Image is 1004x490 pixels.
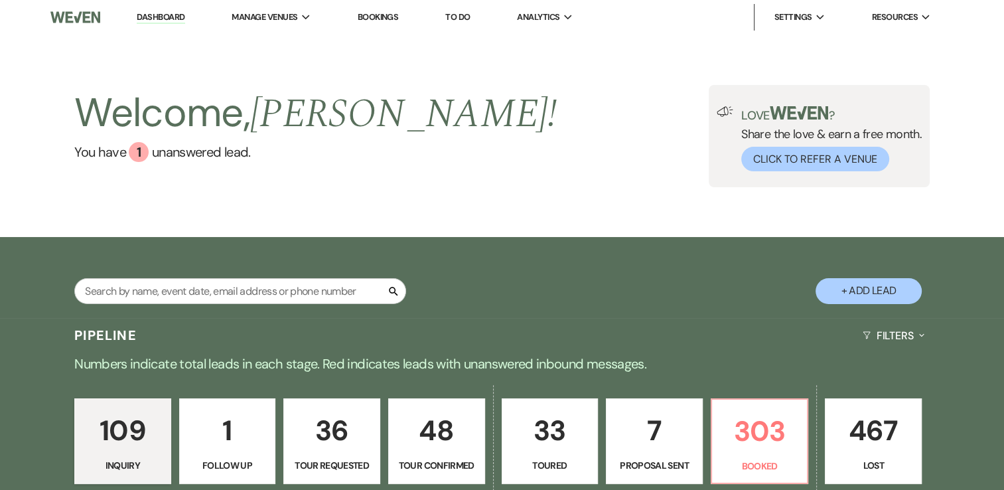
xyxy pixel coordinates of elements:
button: Click to Refer a Venue [741,147,889,171]
a: You have 1 unanswered lead. [74,142,557,162]
span: Manage Venues [232,11,297,24]
p: Proposal Sent [614,458,694,473]
img: Weven Logo [50,3,100,31]
a: Bookings [357,11,398,23]
p: 36 [292,408,372,453]
span: Analytics [517,11,559,24]
p: Toured [510,458,590,473]
p: Booked [720,459,800,473]
a: 303Booked [711,398,809,485]
a: 467Lost [825,398,922,485]
p: 109 [83,408,163,453]
p: Love ? [741,106,922,122]
a: 33Toured [502,398,599,485]
span: [PERSON_NAME] ! [250,84,557,145]
p: Inquiry [83,458,163,473]
input: Search by name, event date, email address or phone number [74,278,406,304]
img: weven-logo-green.svg [770,106,829,120]
a: 109Inquiry [74,398,171,485]
a: 1Follow Up [179,398,276,485]
h2: Welcome, [74,85,557,142]
p: Tour Confirmed [397,458,476,473]
p: 7 [614,408,694,453]
a: 48Tour Confirmed [388,398,485,485]
p: 303 [720,409,800,453]
p: 1 [188,408,267,453]
h3: Pipeline [74,326,137,345]
span: Resources [871,11,917,24]
a: 7Proposal Sent [606,398,703,485]
p: 48 [397,408,476,453]
div: Share the love & earn a free month. [733,106,922,171]
p: Tour Requested [292,458,372,473]
p: Lost [833,458,913,473]
div: 1 [129,142,149,162]
button: + Add Lead [816,278,922,304]
button: Filters [857,318,930,353]
span: Settings [774,11,812,24]
a: Dashboard [137,11,184,24]
p: Numbers indicate total leads in each stage. Red indicates leads with unanswered inbound messages. [25,353,980,374]
a: 36Tour Requested [283,398,380,485]
a: To Do [445,11,470,23]
img: loud-speaker-illustration.svg [717,106,733,117]
p: Follow Up [188,458,267,473]
p: 33 [510,408,590,453]
p: 467 [833,408,913,453]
